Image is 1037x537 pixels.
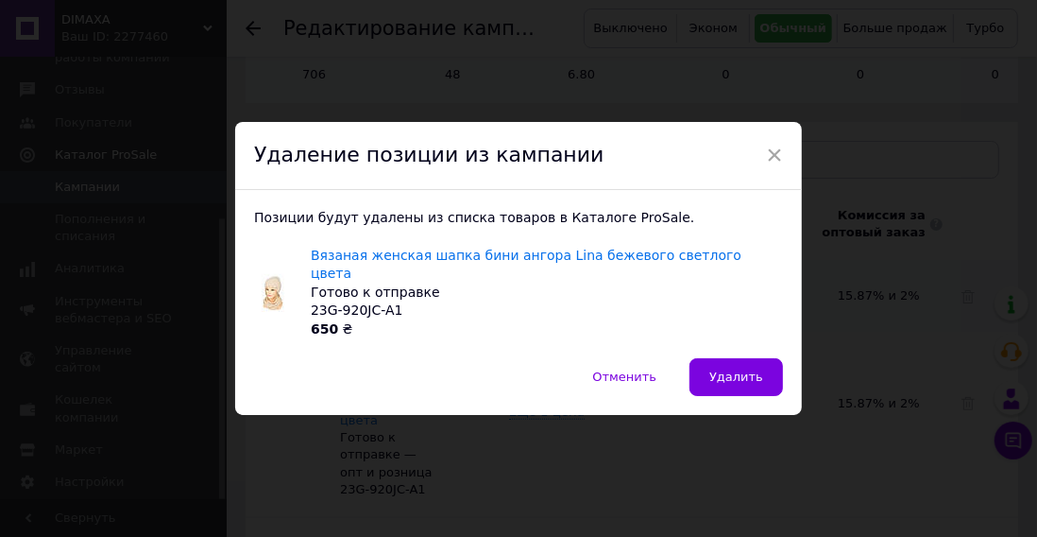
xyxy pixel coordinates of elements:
div: Удаление позиции из кампании [235,122,802,190]
span: 23G-920JC-A1 [311,303,403,318]
div: Готово к отправке [311,284,783,303]
div: Позиции будут удалены из списка товаров в Каталоге ProSale. [235,190,802,358]
img: Вязаная женская шапка бини ангора Lina бежевого светлого цвета [254,274,292,312]
span: × [766,139,783,171]
a: Вязаная женская шапка бини ангора Lina бежевого светлого цвета [311,248,741,282]
span: Отменить [592,370,656,384]
b: 650 [311,321,338,337]
button: Отменить [572,358,676,396]
span: Удалить [709,370,763,384]
div: ₴ [311,320,783,339]
button: Удалить [689,358,783,396]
